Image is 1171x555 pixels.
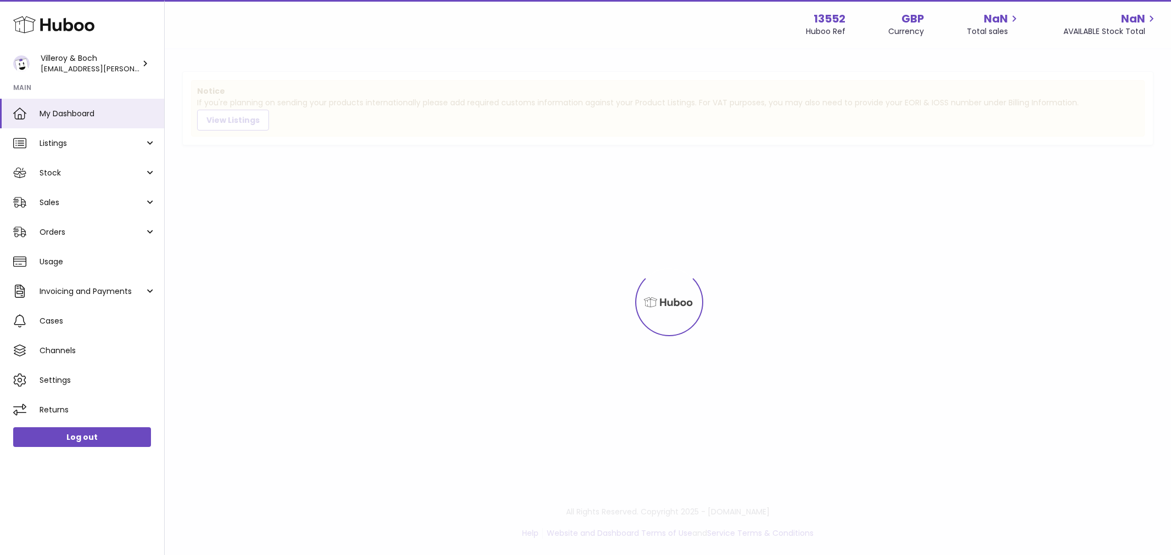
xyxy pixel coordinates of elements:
span: AVAILABLE Stock Total [1063,26,1158,37]
span: Channels [40,346,156,356]
span: NaN [1121,12,1145,26]
img: liu.rosanne@villeroy-boch.com [13,55,30,72]
a: NaN AVAILABLE Stock Total [1063,12,1158,37]
span: Invoicing and Payments [40,286,144,297]
div: Huboo Ref [806,26,845,37]
span: Cases [40,316,156,326]
span: My Dashboard [40,109,156,119]
span: [EMAIL_ADDRESS][PERSON_NAME][DOMAIN_NAME] [41,63,222,74]
strong: 13552 [814,12,845,26]
span: Total sales [967,26,1021,37]
span: Settings [40,375,156,386]
span: Sales [40,197,144,208]
span: Stock [40,168,144,178]
span: Usage [40,257,156,267]
div: Currency [888,26,924,37]
a: Log out [13,427,151,447]
span: Listings [40,138,144,149]
a: NaN Total sales [967,12,1021,37]
strong: GBP [901,12,924,26]
span: NaN [984,12,1008,26]
span: Returns [40,405,156,415]
div: Villeroy & Boch [41,53,139,74]
span: Orders [40,227,144,237]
